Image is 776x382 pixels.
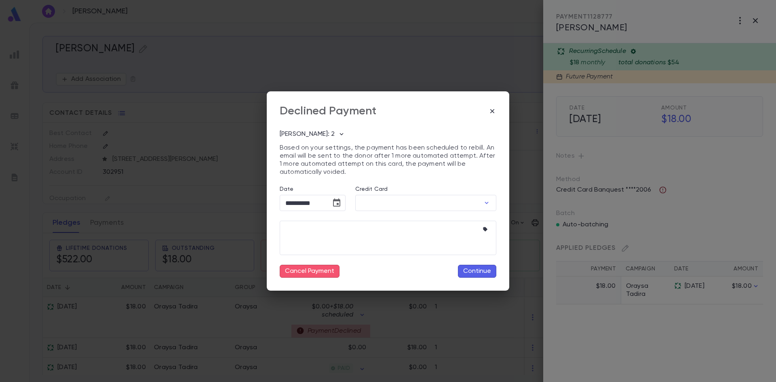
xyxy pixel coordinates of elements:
[355,186,388,192] label: Credit Card
[280,130,335,138] p: [PERSON_NAME]: 2
[329,195,345,211] button: Choose date, selected date is Sep 6, 2025
[458,265,496,278] button: Continue
[280,265,339,278] button: Cancel Payment
[280,186,346,192] label: Date
[280,104,377,118] div: Declined Payment
[280,144,496,176] p: Based on your settings, the payment has been scheduled to rebill. An email will be sent to the do...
